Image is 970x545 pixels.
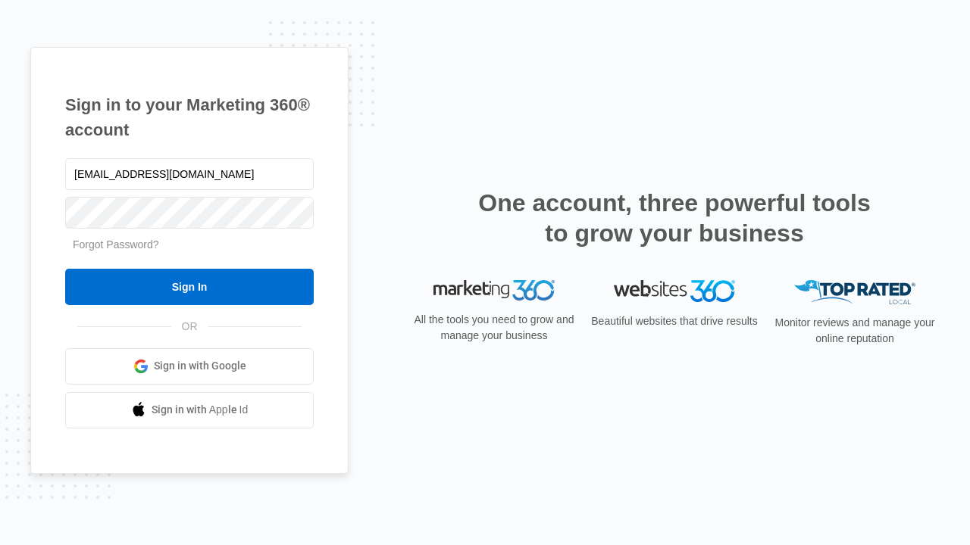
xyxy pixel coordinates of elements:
[590,313,759,329] p: Beautiful websites that drive results
[65,92,314,142] h1: Sign in to your Marketing 360® account
[614,280,735,302] img: Websites 360
[171,319,208,335] span: OR
[65,392,314,428] a: Sign in with Apple Id
[409,311,579,343] p: All the tools you need to grow and manage your business
[73,238,159,251] a: Forgot Password?
[65,158,314,190] input: Email
[433,280,555,301] img: Marketing 360
[65,348,314,385] a: Sign in with Google
[770,315,940,347] p: Monitor reviews and manage your online reputation
[152,402,249,418] span: Sign in with Apple Id
[474,188,875,248] h2: One account, three powerful tools to grow your business
[154,358,246,374] span: Sign in with Google
[794,280,915,305] img: Top Rated Local
[65,269,314,305] input: Sign In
